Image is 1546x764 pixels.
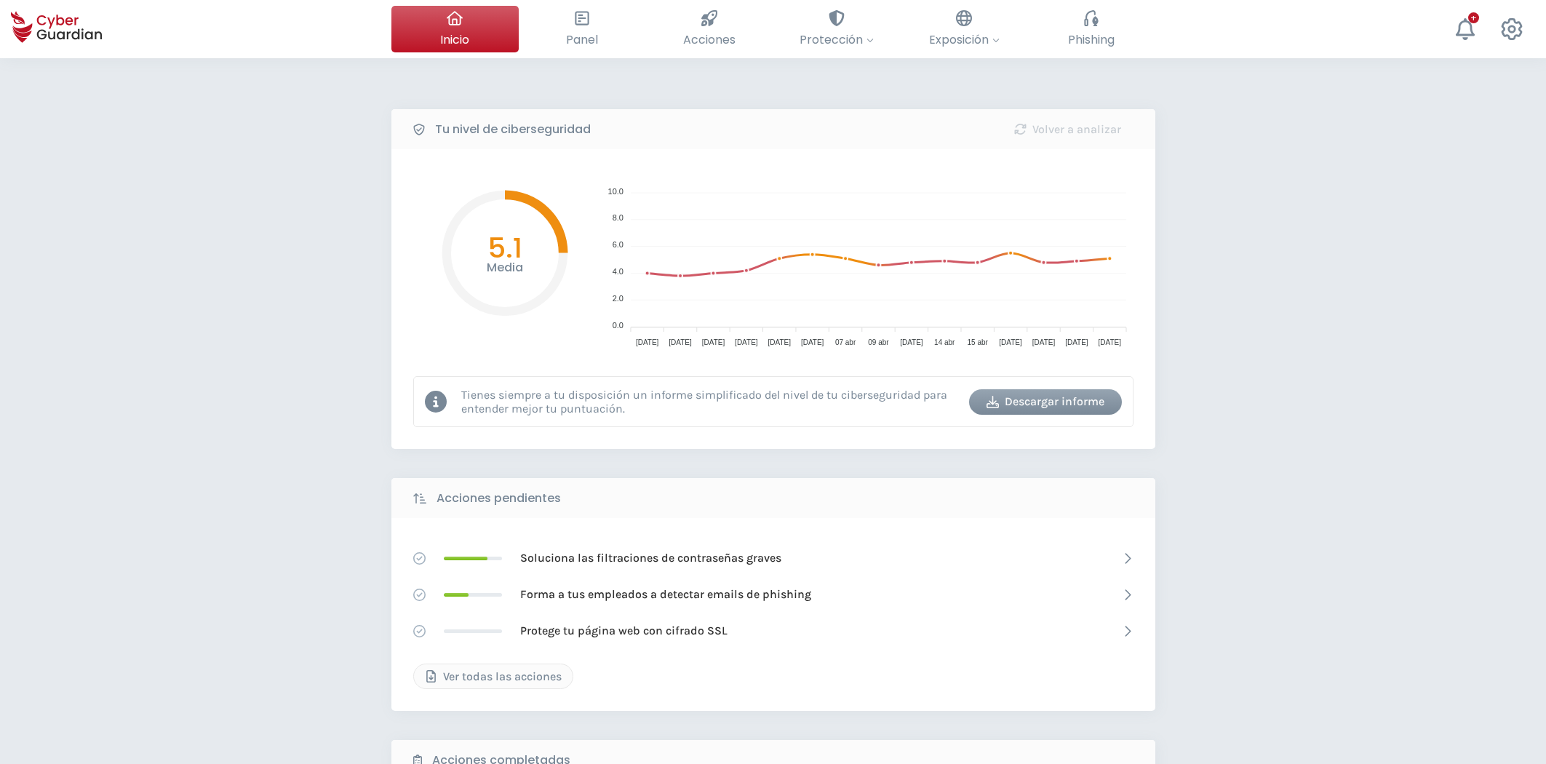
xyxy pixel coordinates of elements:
[969,389,1122,415] button: Descargar informe
[612,240,623,249] tspan: 6.0
[1468,12,1479,23] div: +
[834,338,856,346] tspan: 07 abr
[612,321,623,330] tspan: 0.0
[868,338,889,346] tspan: 09 abr
[425,668,562,685] div: Ver todas las acciones
[440,31,469,49] span: Inicio
[612,267,623,276] tspan: 4.0
[980,393,1111,410] div: Descargar informe
[701,338,725,346] tspan: [DATE]
[735,338,758,346] tspan: [DATE]
[999,338,1022,346] tspan: [DATE]
[520,623,728,639] p: Protege tu página web con cifrado SSL
[900,338,923,346] tspan: [DATE]
[1098,338,1121,346] tspan: [DATE]
[1003,121,1133,138] div: Volver a analizar
[992,116,1144,142] button: Volver a analizar
[800,31,874,49] span: Protección
[413,664,573,689] button: Ver todas las acciones
[520,550,781,566] p: Soluciona las filtraciones de contraseñas graves
[800,338,824,346] tspan: [DATE]
[437,490,561,507] b: Acciones pendientes
[967,338,988,346] tspan: 15 abr
[612,294,623,303] tspan: 2.0
[901,6,1028,52] button: Exposición
[669,338,692,346] tspan: [DATE]
[607,187,623,196] tspan: 10.0
[934,338,955,346] tspan: 14 abr
[773,6,901,52] button: Protección
[391,6,519,52] button: Inicio
[683,31,736,49] span: Acciones
[929,31,1000,49] span: Exposición
[646,6,773,52] button: Acciones
[1068,31,1115,49] span: Phishing
[768,338,791,346] tspan: [DATE]
[519,6,646,52] button: Panel
[635,338,658,346] tspan: [DATE]
[1065,338,1088,346] tspan: [DATE]
[461,388,958,415] p: Tienes siempre a tu disposición un informe simplificado del nivel de tu ciberseguridad para enten...
[435,121,591,138] b: Tu nivel de ciberseguridad
[612,213,623,222] tspan: 8.0
[1028,6,1155,52] button: Phishing
[566,31,598,49] span: Panel
[520,586,811,602] p: Forma a tus empleados a detectar emails de phishing
[1032,338,1055,346] tspan: [DATE]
